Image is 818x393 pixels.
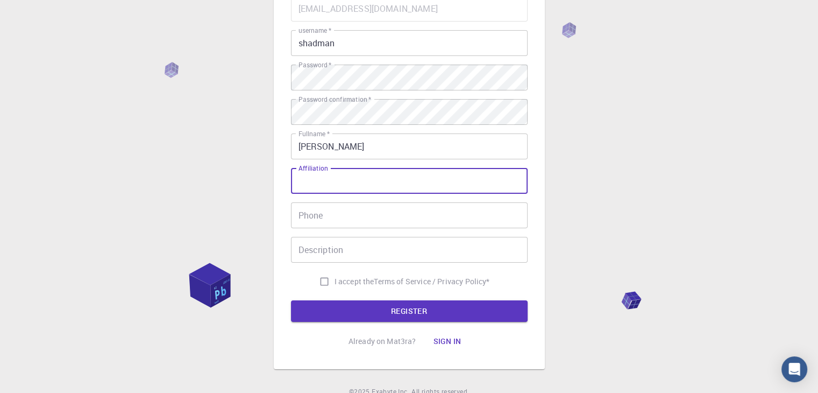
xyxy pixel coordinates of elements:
[298,95,371,104] label: Password confirmation
[424,331,470,352] button: Sign in
[374,276,489,287] p: Terms of Service / Privacy Policy *
[298,60,331,69] label: Password
[348,336,416,347] p: Already on Mat3ra?
[374,276,489,287] a: Terms of Service / Privacy Policy*
[298,164,328,173] label: Affiliation
[781,356,807,382] div: Open Intercom Messenger
[298,26,331,35] label: username
[335,276,374,287] span: I accept the
[291,300,528,322] button: REGISTER
[298,129,330,138] label: Fullname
